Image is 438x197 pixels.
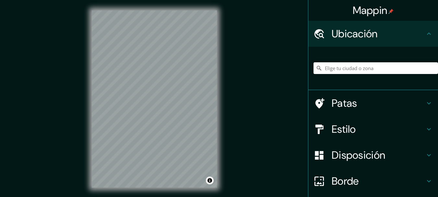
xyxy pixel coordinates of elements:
canvas: Mapa [92,10,217,188]
button: Activar o desactivar atribución [206,177,214,184]
div: Borde [308,168,438,194]
font: Ubicación [332,27,378,41]
font: Disposición [332,148,385,162]
font: Estilo [332,122,356,136]
div: Ubicación [308,21,438,47]
div: Estilo [308,116,438,142]
input: Elige tu ciudad o zona [314,62,438,74]
font: Patas [332,96,357,110]
div: Patas [308,90,438,116]
img: pin-icon.png [388,9,394,14]
font: Mappin [353,4,387,17]
div: Disposición [308,142,438,168]
font: Borde [332,174,359,188]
